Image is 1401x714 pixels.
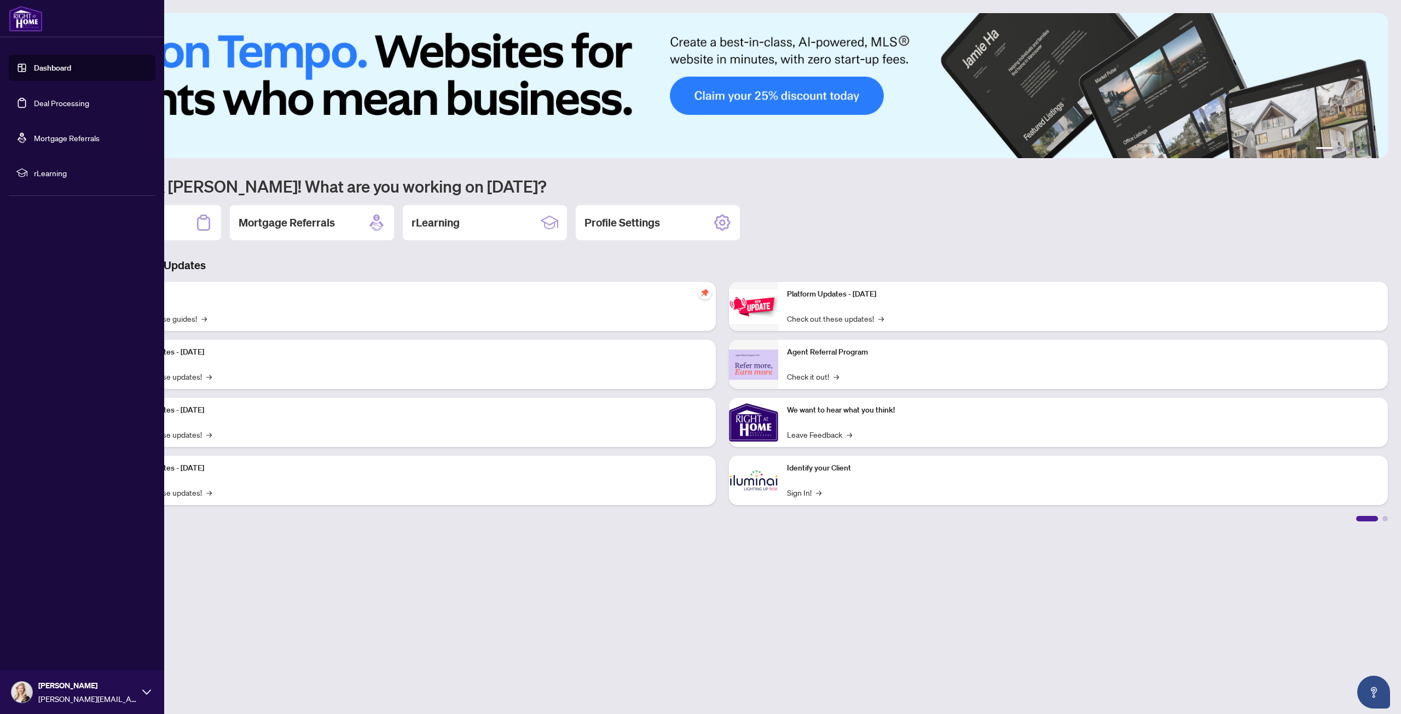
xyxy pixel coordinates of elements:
a: Sign In!→ [787,486,821,498]
p: Self-Help [115,288,707,300]
span: pushpin [698,286,711,299]
span: [PERSON_NAME] [38,680,137,692]
button: Open asap [1357,676,1390,709]
img: Profile Icon [11,682,32,703]
p: We want to hear what you think! [787,404,1379,416]
p: Identify your Client [787,462,1379,474]
p: Platform Updates - [DATE] [115,462,707,474]
img: Identify your Client [729,456,778,505]
span: → [833,370,839,382]
span: → [878,312,884,324]
h2: Profile Settings [584,215,660,230]
h3: Brokerage & Industry Updates [57,258,1388,273]
a: Leave Feedback→ [787,428,852,440]
a: Check out these updates!→ [787,312,884,324]
span: [PERSON_NAME][EMAIL_ADDRESS][DOMAIN_NAME] [38,693,137,705]
a: Dashboard [34,63,71,73]
button: 2 [1338,147,1342,152]
img: Agent Referral Program [729,350,778,380]
img: logo [9,5,43,32]
img: Slide 0 [57,13,1388,158]
span: → [201,312,207,324]
span: → [847,428,852,440]
span: rLearning [34,167,148,179]
h1: Welcome back [PERSON_NAME]! What are you working on [DATE]? [57,176,1388,196]
span: → [206,370,212,382]
h2: rLearning [412,215,460,230]
button: 4 [1355,147,1359,152]
span: → [206,486,212,498]
h2: Mortgage Referrals [239,215,335,230]
button: 1 [1316,147,1333,152]
span: → [816,486,821,498]
a: Check it out!→ [787,370,839,382]
p: Platform Updates - [DATE] [115,404,707,416]
p: Platform Updates - [DATE] [787,288,1379,300]
img: Platform Updates - June 23, 2025 [729,289,778,324]
span: → [206,428,212,440]
button: 3 [1346,147,1351,152]
img: We want to hear what you think! [729,398,778,447]
button: 5 [1364,147,1368,152]
button: 6 [1373,147,1377,152]
p: Platform Updates - [DATE] [115,346,707,358]
a: Deal Processing [34,98,89,108]
a: Mortgage Referrals [34,133,100,143]
p: Agent Referral Program [787,346,1379,358]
